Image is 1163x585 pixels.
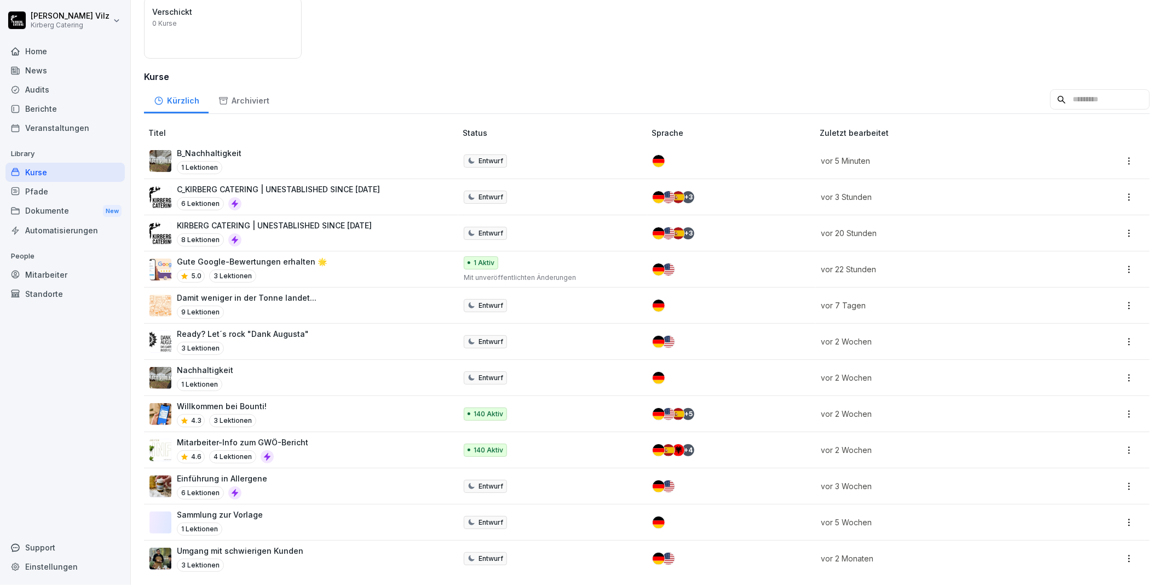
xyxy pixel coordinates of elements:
p: Entwurf [479,156,503,166]
img: de.svg [653,372,665,384]
img: es.svg [672,191,684,203]
p: vor 2 Wochen [821,372,1053,383]
p: 8 Lektionen [177,233,224,246]
p: 1 Lektionen [177,161,222,174]
p: Willkommen bei Bounti! [177,400,267,412]
p: People [5,248,125,265]
p: Sprache [652,127,815,139]
div: + 5 [682,408,694,420]
p: Nachhaltigkeit [177,364,233,376]
img: xslxr8u7rrrmmaywqbbmupvx.png [149,295,171,317]
p: Mitarbeiter-Info zum GWÖ-Bericht [177,437,308,448]
p: vor 3 Wochen [821,480,1053,492]
p: Titel [148,127,458,139]
div: Dokumente [5,201,125,221]
img: de.svg [653,408,665,420]
p: 9 Lektionen [177,306,224,319]
p: 3 Lektionen [209,269,256,283]
div: Berichte [5,99,125,118]
a: DokumenteNew [5,201,125,221]
img: ibmq16c03v2u1873hyb2ubud.png [149,548,171,570]
p: Entwurf [479,481,503,491]
p: KIRBERG CATERING | UNESTABLISHED SINCE [DATE] [177,220,372,231]
p: 6 Lektionen [177,197,224,210]
a: Einstellungen [5,557,125,576]
p: 140 Aktiv [474,409,503,419]
a: Home [5,42,125,61]
p: vor 2 Wochen [821,408,1053,420]
p: 3 Lektionen [177,342,224,355]
h3: Kurse [144,70,1150,83]
img: de.svg [653,553,665,565]
img: de.svg [653,263,665,276]
p: Library [5,145,125,163]
p: Entwurf [479,228,503,238]
p: B_Nachhaltigkeit [177,147,241,159]
img: us.svg [663,553,675,565]
p: Entwurf [479,373,503,383]
p: 140 Aktiv [474,445,503,455]
div: New [103,205,122,217]
img: de.svg [653,300,665,312]
img: dxikevl05c274fqjcx4fmktu.png [149,475,171,497]
p: Zuletzt bearbeitet [820,127,1066,139]
p: vor 2 Wochen [821,336,1053,347]
p: 3 Lektionen [177,559,224,572]
div: Standorte [5,284,125,303]
p: 0 Kurse [152,19,177,28]
img: us.svg [663,263,675,276]
p: vor 22 Stunden [821,263,1053,275]
a: Archiviert [209,85,279,113]
p: 4 Lektionen [209,450,256,463]
p: Gute Google-Bewertungen erhalten 🌟 [177,256,327,267]
img: i46egdugay6yxji09ovw546p.png [149,186,171,208]
img: cbgah4ktzd3wiqnyiue5lell.png [149,439,171,461]
p: Entwurf [479,554,503,564]
p: 4.3 [191,416,201,426]
img: de.svg [653,336,665,348]
img: us.svg [663,480,675,492]
p: Entwurf [479,337,503,347]
p: Entwurf [479,301,503,311]
p: vor 3 Stunden [821,191,1053,203]
p: vor 2 Monaten [821,553,1053,564]
p: vor 2 Wochen [821,444,1053,456]
a: Kürzlich [144,85,209,113]
a: Audits [5,80,125,99]
a: Kurse [5,163,125,182]
a: Veranstaltungen [5,118,125,137]
p: 6 Lektionen [177,486,224,500]
a: Pfade [5,182,125,201]
p: vor 7 Tagen [821,300,1053,311]
p: Ready? Let´s rock "Dank Augusta" [177,328,309,340]
img: gkdm3ptpht20x3z55lxtzsov.png [149,331,171,353]
p: 1 Aktiv [474,258,494,268]
div: + 3 [682,227,694,239]
img: xh3bnih80d1pxcetv9zsuevg.png [149,403,171,425]
p: 1 Lektionen [177,378,222,391]
p: Entwurf [479,518,503,527]
img: al.svg [672,444,684,456]
a: Automatisierungen [5,221,125,240]
div: + 4 [682,444,694,456]
p: Status [463,127,648,139]
img: us.svg [663,408,675,420]
p: [PERSON_NAME] Vilz [31,12,110,21]
img: us.svg [663,336,675,348]
img: u3v3eqhkuuud6np3p74ep1u4.png [149,150,171,172]
p: Kirberg Catering [31,21,110,29]
img: es.svg [672,227,684,239]
img: es.svg [672,408,684,420]
p: 1 Lektionen [177,523,222,536]
p: Sammlung zur Vorlage [177,509,263,520]
a: Mitarbeiter [5,265,125,284]
div: + 3 [682,191,694,203]
img: us.svg [663,191,675,203]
